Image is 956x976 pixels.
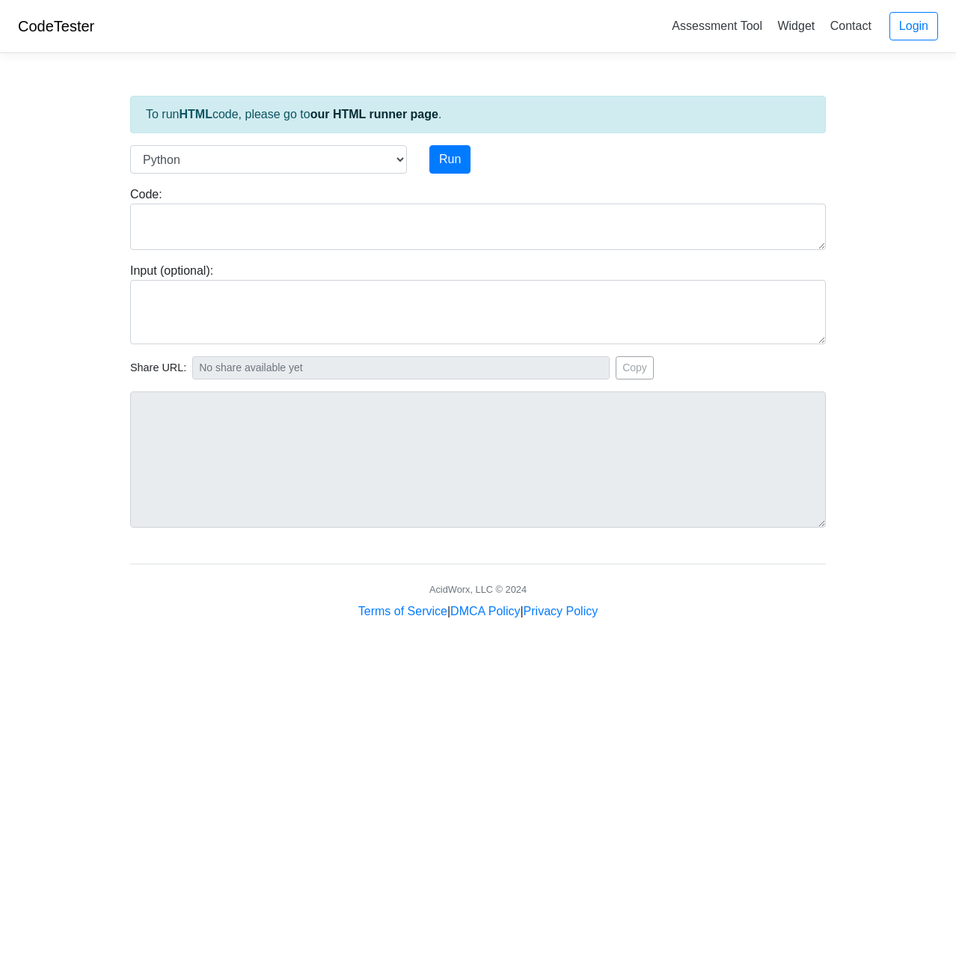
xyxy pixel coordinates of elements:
[450,605,520,617] a: DMCA Policy
[192,356,610,379] input: No share available yet
[824,13,877,38] a: Contact
[119,262,837,344] div: Input (optional):
[666,13,768,38] a: Assessment Tool
[616,356,654,379] button: Copy
[130,360,186,376] span: Share URL:
[524,605,598,617] a: Privacy Policy
[18,18,94,34] a: CodeTester
[310,108,438,121] a: our HTML runner page
[130,96,826,133] div: To run code, please go to .
[358,603,598,620] div: | |
[119,186,837,250] div: Code:
[358,605,447,617] a: Terms of Service
[429,582,527,597] div: AcidWorx, LLC © 2024
[889,12,938,40] a: Login
[179,108,212,121] strong: HTML
[771,13,821,38] a: Widget
[429,145,471,174] button: Run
